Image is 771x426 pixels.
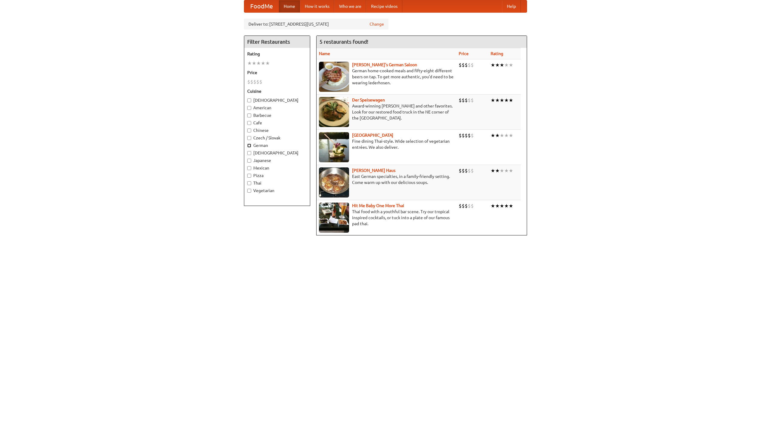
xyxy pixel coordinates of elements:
li: ★ [265,60,270,67]
li: $ [462,62,465,68]
input: Chinese [247,129,251,132]
label: Barbecue [247,112,307,118]
li: ★ [504,132,509,139]
li: ★ [504,62,509,68]
li: $ [465,203,468,209]
li: ★ [509,62,513,68]
li: $ [462,203,465,209]
p: German home-cooked meals and fifty-eight different beers on tap. To get more authentic, you'd nee... [319,68,454,86]
a: How it works [300,0,334,12]
label: Cafe [247,120,307,126]
li: ★ [504,203,509,209]
img: kohlhaus.jpg [319,167,349,197]
li: $ [459,203,462,209]
a: Recipe videos [366,0,402,12]
li: $ [468,203,471,209]
a: [PERSON_NAME] Haus [352,168,395,173]
input: Mexican [247,166,251,170]
a: FoodMe [244,0,279,12]
li: $ [259,79,262,85]
li: ★ [500,97,504,104]
li: $ [459,132,462,139]
label: Thai [247,180,307,186]
p: Thai food with a youthful bar scene. Try our tropical inspired cocktails, or tuck into a plate of... [319,209,454,227]
a: Change [370,21,384,27]
li: ★ [495,97,500,104]
input: Barbecue [247,113,251,117]
label: Chinese [247,127,307,133]
input: American [247,106,251,110]
div: Deliver to: [STREET_ADDRESS][US_STATE] [244,19,389,30]
p: East German specialties, in a family-friendly setting. Come warm up with our delicious soups. [319,173,454,185]
li: $ [459,97,462,104]
input: Cafe [247,121,251,125]
li: $ [462,97,465,104]
a: [GEOGRAPHIC_DATA] [352,133,393,138]
label: German [247,142,307,148]
label: [DEMOGRAPHIC_DATA] [247,150,307,156]
li: ★ [491,97,495,104]
li: $ [465,97,468,104]
label: Czech / Slovak [247,135,307,141]
ng-pluralize: 5 restaurants found! [320,39,368,45]
li: ★ [491,62,495,68]
h5: Price [247,70,307,76]
li: $ [468,132,471,139]
li: ★ [495,203,500,209]
b: Hit Me Baby One More Thai [352,203,404,208]
li: $ [459,167,462,174]
input: Thai [247,181,251,185]
label: [DEMOGRAPHIC_DATA] [247,97,307,103]
p: Award-winning [PERSON_NAME] and other favorites. Look for our restored food truck in the NE corne... [319,103,454,121]
label: American [247,105,307,111]
label: Vegetarian [247,188,307,194]
li: $ [462,167,465,174]
input: German [247,144,251,148]
li: ★ [504,167,509,174]
li: $ [465,167,468,174]
li: $ [247,79,250,85]
input: Czech / Slovak [247,136,251,140]
b: Der Speisewagen [352,98,385,102]
input: Pizza [247,174,251,178]
li: $ [468,167,471,174]
a: Home [279,0,300,12]
img: speisewagen.jpg [319,97,349,127]
li: $ [253,79,256,85]
a: Name [319,51,330,56]
li: $ [468,62,471,68]
li: ★ [500,203,504,209]
li: $ [471,203,474,209]
li: ★ [500,167,504,174]
li: ★ [500,132,504,139]
label: Mexican [247,165,307,171]
li: ★ [495,62,500,68]
li: ★ [495,167,500,174]
label: Pizza [247,173,307,179]
li: ★ [261,60,265,67]
a: Rating [491,51,503,56]
img: babythai.jpg [319,203,349,233]
li: ★ [509,167,513,174]
li: ★ [509,97,513,104]
li: $ [462,132,465,139]
a: [PERSON_NAME]'s German Saloon [352,62,417,67]
li: $ [250,79,253,85]
li: ★ [509,203,513,209]
li: ★ [256,60,261,67]
li: ★ [491,132,495,139]
p: Fine dining Thai-style. Wide selection of vegetarian entrées. We also deliver. [319,138,454,150]
li: $ [471,132,474,139]
li: ★ [491,203,495,209]
img: esthers.jpg [319,62,349,92]
input: Japanese [247,159,251,163]
input: Vegetarian [247,189,251,193]
a: Price [459,51,469,56]
li: $ [471,97,474,104]
li: $ [471,167,474,174]
li: ★ [504,97,509,104]
li: $ [256,79,259,85]
img: satay.jpg [319,132,349,162]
